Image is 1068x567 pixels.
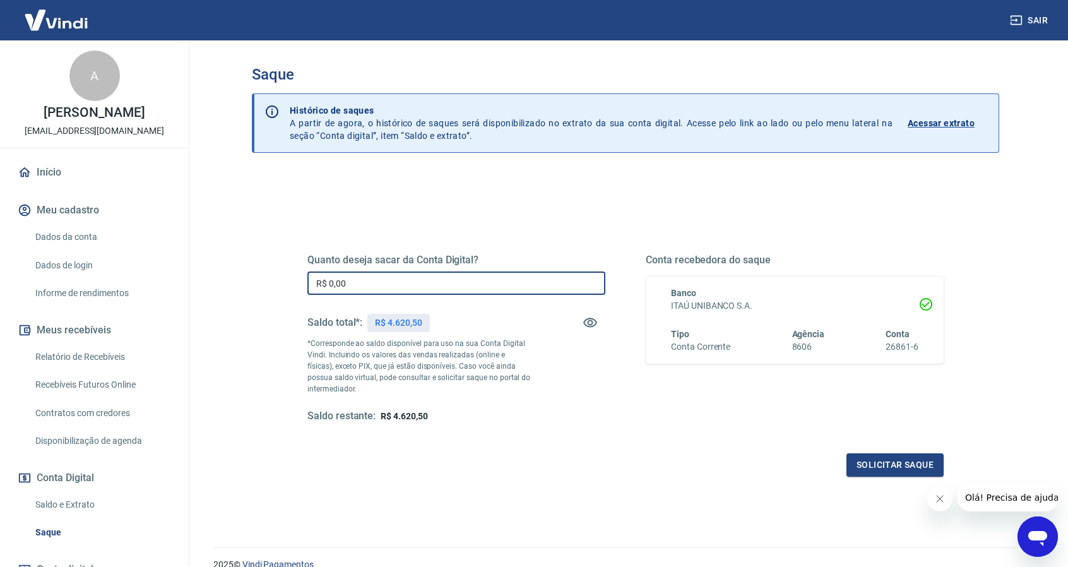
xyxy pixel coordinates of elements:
button: Meu cadastro [15,196,174,224]
button: Conta Digital [15,464,174,492]
h6: 26861-6 [886,340,918,354]
button: Solicitar saque [846,453,944,477]
div: A [69,51,120,101]
p: Acessar extrato [908,117,975,129]
p: Histórico de saques [290,104,893,117]
span: Tipo [671,329,689,339]
p: [PERSON_NAME] [44,106,145,119]
h5: Quanto deseja sacar da Conta Digital? [307,254,605,266]
h6: ITAÚ UNIBANCO S.A. [671,299,918,313]
a: Informe de rendimentos [30,280,174,306]
iframe: Botão para abrir a janela de mensagens [1018,516,1058,557]
h5: Saldo total*: [307,316,362,329]
iframe: Mensagem da empresa [958,484,1058,511]
a: Início [15,158,174,186]
a: Contratos com credores [30,400,174,426]
p: [EMAIL_ADDRESS][DOMAIN_NAME] [25,124,164,138]
a: Dados de login [30,253,174,278]
h6: 8606 [792,340,825,354]
span: Agência [792,329,825,339]
a: Relatório de Recebíveis [30,344,174,370]
h3: Saque [252,66,999,83]
button: Meus recebíveis [15,316,174,344]
p: A partir de agora, o histórico de saques será disponibilizado no extrato da sua conta digital. Ac... [290,104,893,142]
a: Disponibilização de agenda [30,428,174,454]
iframe: Fechar mensagem [927,486,952,511]
span: R$ 4.620,50 [381,411,427,421]
h5: Saldo restante: [307,410,376,423]
span: Conta [886,329,910,339]
a: Recebíveis Futuros Online [30,372,174,398]
h6: Conta Corrente [671,340,730,354]
button: Sair [1007,9,1053,32]
p: R$ 4.620,50 [375,316,422,330]
span: Olá! Precisa de ajuda? [8,9,106,19]
img: Vindi [15,1,97,39]
a: Acessar extrato [908,104,988,142]
a: Saque [30,520,174,546]
a: Saldo e Extrato [30,492,174,518]
p: *Corresponde ao saldo disponível para uso na sua Conta Digital Vindi. Incluindo os valores das ve... [307,338,531,395]
a: Dados da conta [30,224,174,250]
h5: Conta recebedora do saque [646,254,944,266]
span: Banco [671,288,696,298]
